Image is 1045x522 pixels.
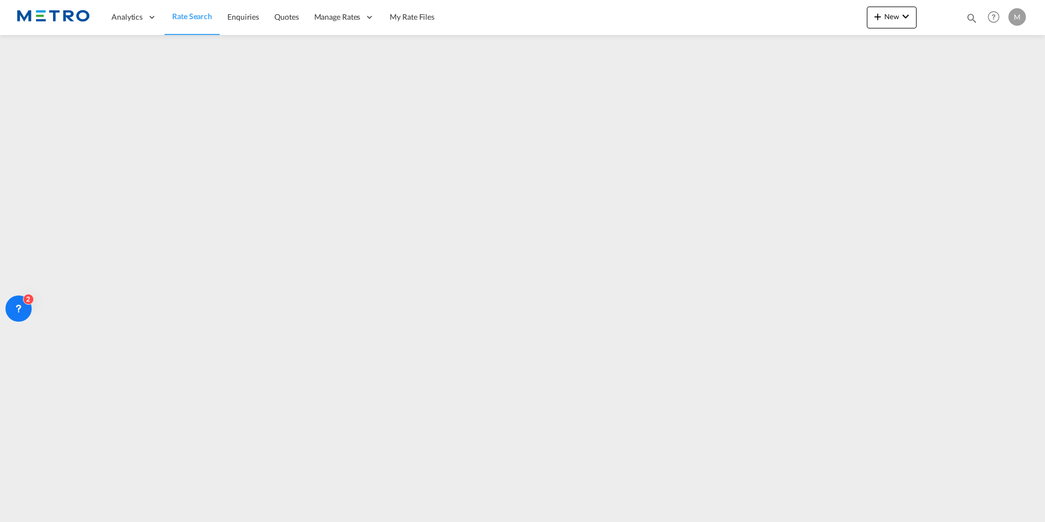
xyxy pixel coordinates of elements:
span: Help [984,8,1003,26]
div: Help [984,8,1008,27]
span: Manage Rates [314,11,361,22]
div: icon-magnify [966,12,978,28]
span: Quotes [274,12,298,21]
div: M [1008,8,1026,26]
span: Enquiries [227,12,259,21]
md-icon: icon-chevron-down [899,10,912,23]
span: New [871,12,912,21]
span: My Rate Files [390,12,435,21]
md-icon: icon-magnify [966,12,978,24]
span: Analytics [111,11,143,22]
md-icon: icon-plus 400-fg [871,10,884,23]
span: Rate Search [172,11,212,21]
button: icon-plus 400-fgNewicon-chevron-down [867,7,917,28]
img: 25181f208a6c11efa6aa1bf80d4cef53.png [16,5,90,30]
